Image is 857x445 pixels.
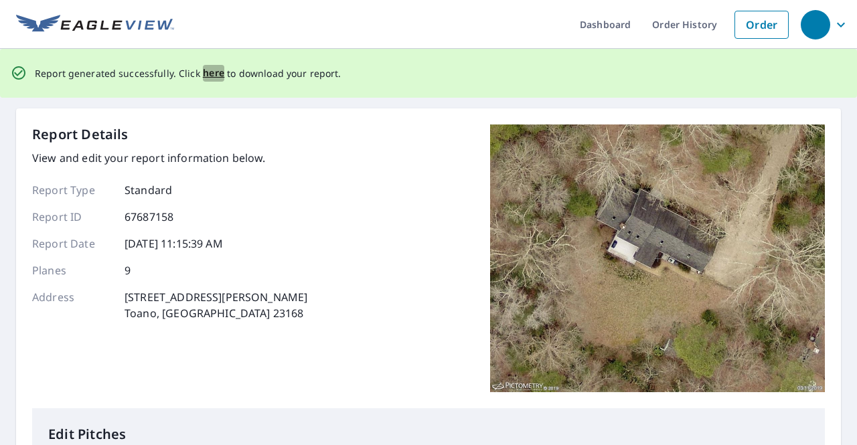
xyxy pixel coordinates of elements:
p: Edit Pitches [48,424,809,444]
p: Report ID [32,209,112,225]
img: EV Logo [16,15,174,35]
button: here [203,65,225,82]
p: View and edit your report information below. [32,150,307,166]
p: 9 [125,262,131,278]
p: Planes [32,262,112,278]
p: Address [32,289,112,321]
p: [DATE] 11:15:39 AM [125,236,223,252]
p: Standard [125,182,172,198]
p: 67687158 [125,209,173,225]
p: Report Type [32,182,112,198]
p: [STREET_ADDRESS][PERSON_NAME] Toano, [GEOGRAPHIC_DATA] 23168 [125,289,307,321]
p: Report Details [32,124,129,145]
p: Report Date [32,236,112,252]
p: Report generated successfully. Click to download your report. [35,65,341,82]
a: Order [734,11,789,39]
img: Top image [490,124,825,392]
